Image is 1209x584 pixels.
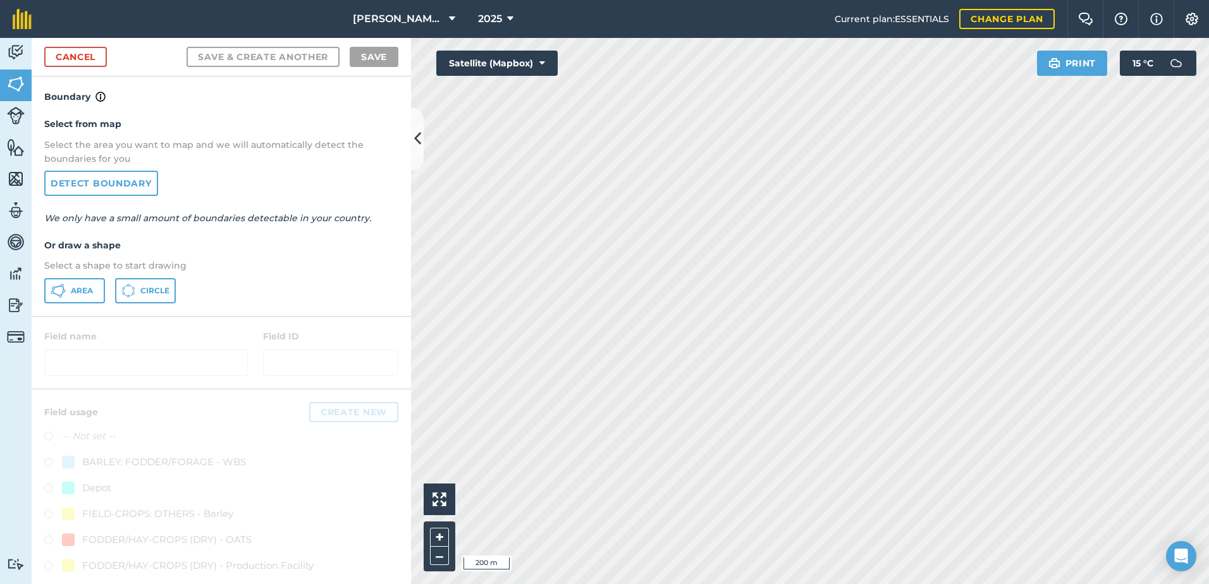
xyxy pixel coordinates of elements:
h4: Select from map [44,117,398,131]
button: Save & Create Another [187,47,340,67]
img: Two speech bubbles overlapping with the left bubble in the forefront [1078,13,1093,25]
em: We only have a small amount of boundaries detectable in your country. [44,212,371,224]
button: + [430,528,449,547]
img: svg+xml;base64,PHN2ZyB4bWxucz0iaHR0cDovL3d3dy53My5vcmcvMjAwMC9zdmciIHdpZHRoPSIxOSIgaGVpZ2h0PSIyNC... [1048,56,1060,71]
a: Detect boundary [44,171,158,196]
div: Open Intercom Messenger [1166,541,1196,571]
button: 15 °C [1120,51,1196,76]
img: A question mark icon [1114,13,1129,25]
h4: Boundary [32,76,411,104]
button: Circle [115,278,176,303]
span: 2025 [478,11,502,27]
button: Save [350,47,398,67]
span: Area [71,286,93,296]
button: Satellite (Mapbox) [436,51,558,76]
img: svg+xml;base64,PD94bWwgdmVyc2lvbj0iMS4wIiBlbmNvZGluZz0idXRmLTgiPz4KPCEtLSBHZW5lcmF0b3I6IEFkb2JlIE... [7,328,25,346]
img: svg+xml;base64,PHN2ZyB4bWxucz0iaHR0cDovL3d3dy53My5vcmcvMjAwMC9zdmciIHdpZHRoPSIxNyIgaGVpZ2h0PSIxNy... [95,89,106,104]
span: Circle [140,286,169,296]
img: svg+xml;base64,PD94bWwgdmVyc2lvbj0iMS4wIiBlbmNvZGluZz0idXRmLTgiPz4KPCEtLSBHZW5lcmF0b3I6IEFkb2JlIE... [7,558,25,570]
img: fieldmargin Logo [13,9,32,29]
img: svg+xml;base64,PD94bWwgdmVyc2lvbj0iMS4wIiBlbmNvZGluZz0idXRmLTgiPz4KPCEtLSBHZW5lcmF0b3I6IEFkb2JlIE... [7,107,25,125]
p: Select a shape to start drawing [44,259,398,272]
a: Cancel [44,47,107,67]
img: svg+xml;base64,PD94bWwgdmVyc2lvbj0iMS4wIiBlbmNvZGluZz0idXRmLTgiPz4KPCEtLSBHZW5lcmF0b3I6IEFkb2JlIE... [7,201,25,220]
img: svg+xml;base64,PHN2ZyB4bWxucz0iaHR0cDovL3d3dy53My5vcmcvMjAwMC9zdmciIHdpZHRoPSI1NiIgaGVpZ2h0PSI2MC... [7,138,25,157]
span: Current plan : ESSENTIALS [835,12,949,26]
img: svg+xml;base64,PD94bWwgdmVyc2lvbj0iMS4wIiBlbmNvZGluZz0idXRmLTgiPz4KPCEtLSBHZW5lcmF0b3I6IEFkb2JlIE... [7,233,25,252]
img: svg+xml;base64,PD94bWwgdmVyc2lvbj0iMS4wIiBlbmNvZGluZz0idXRmLTgiPz4KPCEtLSBHZW5lcmF0b3I6IEFkb2JlIE... [7,43,25,62]
img: svg+xml;base64,PHN2ZyB4bWxucz0iaHR0cDovL3d3dy53My5vcmcvMjAwMC9zdmciIHdpZHRoPSI1NiIgaGVpZ2h0PSI2MC... [7,75,25,94]
button: Area [44,278,105,303]
span: 15 ° C [1132,51,1153,76]
img: svg+xml;base64,PD94bWwgdmVyc2lvbj0iMS4wIiBlbmNvZGluZz0idXRmLTgiPz4KPCEtLSBHZW5lcmF0b3I6IEFkb2JlIE... [7,296,25,315]
button: – [430,547,449,565]
span: [PERSON_NAME] ASAHI PADDOCKS [353,11,444,27]
button: Print [1037,51,1108,76]
p: Select the area you want to map and we will automatically detect the boundaries for you [44,138,398,166]
img: svg+xml;base64,PHN2ZyB4bWxucz0iaHR0cDovL3d3dy53My5vcmcvMjAwMC9zdmciIHdpZHRoPSIxNyIgaGVpZ2h0PSIxNy... [1150,11,1163,27]
img: A cog icon [1184,13,1200,25]
img: Four arrows, one pointing top left, one top right, one bottom right and the last bottom left [433,492,446,506]
h4: Or draw a shape [44,238,398,252]
img: svg+xml;base64,PD94bWwgdmVyc2lvbj0iMS4wIiBlbmNvZGluZz0idXRmLTgiPz4KPCEtLSBHZW5lcmF0b3I6IEFkb2JlIE... [7,264,25,283]
a: Change plan [959,9,1055,29]
img: svg+xml;base64,PHN2ZyB4bWxucz0iaHR0cDovL3d3dy53My5vcmcvMjAwMC9zdmciIHdpZHRoPSI1NiIgaGVpZ2h0PSI2MC... [7,169,25,188]
img: svg+xml;base64,PD94bWwgdmVyc2lvbj0iMS4wIiBlbmNvZGluZz0idXRmLTgiPz4KPCEtLSBHZW5lcmF0b3I6IEFkb2JlIE... [1163,51,1189,76]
